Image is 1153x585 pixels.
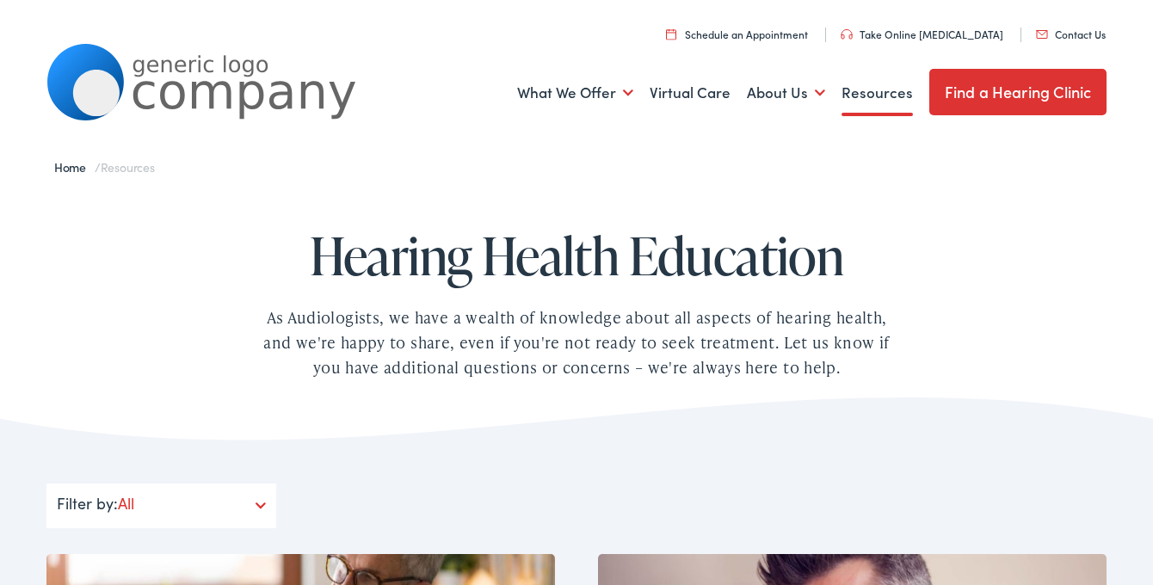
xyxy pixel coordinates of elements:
[46,483,276,528] div: Filter by:
[666,27,808,41] a: Schedule an Appointment
[258,305,895,379] div: As Audiologists, we have a wealth of knowledge about all aspects of hearing health, and we're hap...
[1036,30,1048,39] img: utility icon
[929,69,1107,115] a: Find a Hearing Clinic
[841,29,853,40] img: utility icon
[842,61,913,125] a: Resources
[517,61,633,125] a: What We Offer
[54,158,95,175] a: Home
[207,227,946,284] h1: Hearing Health Education
[1036,27,1106,41] a: Contact Us
[666,28,676,40] img: utility icon
[650,61,731,125] a: Virtual Care
[54,158,155,175] span: /
[101,158,155,175] span: Resources
[747,61,825,125] a: About Us
[841,27,1003,41] a: Take Online [MEDICAL_DATA]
